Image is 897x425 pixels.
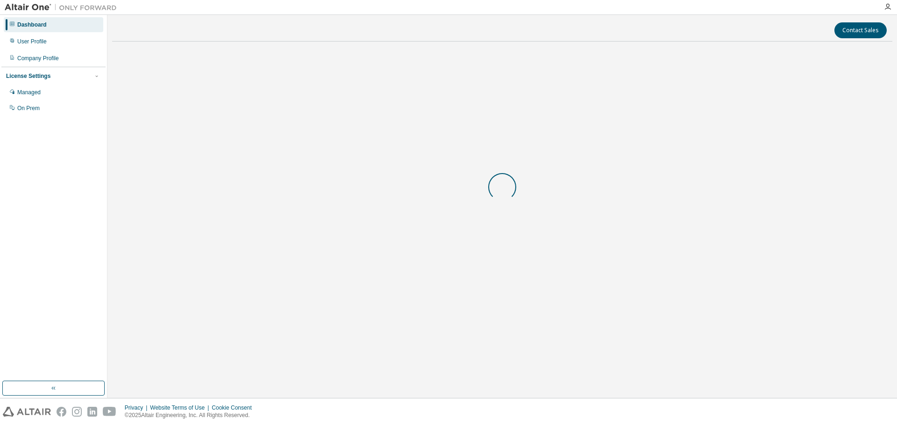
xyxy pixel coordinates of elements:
img: youtube.svg [103,407,116,417]
button: Contact Sales [834,22,887,38]
div: License Settings [6,72,50,80]
div: Privacy [125,404,150,411]
div: Dashboard [17,21,47,28]
div: Managed [17,89,41,96]
img: altair_logo.svg [3,407,51,417]
div: User Profile [17,38,47,45]
p: © 2025 Altair Engineering, Inc. All Rights Reserved. [125,411,257,419]
img: linkedin.svg [87,407,97,417]
div: On Prem [17,105,40,112]
div: Company Profile [17,55,59,62]
div: Cookie Consent [212,404,257,411]
div: Website Terms of Use [150,404,212,411]
img: Altair One [5,3,121,12]
img: facebook.svg [57,407,66,417]
img: instagram.svg [72,407,82,417]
